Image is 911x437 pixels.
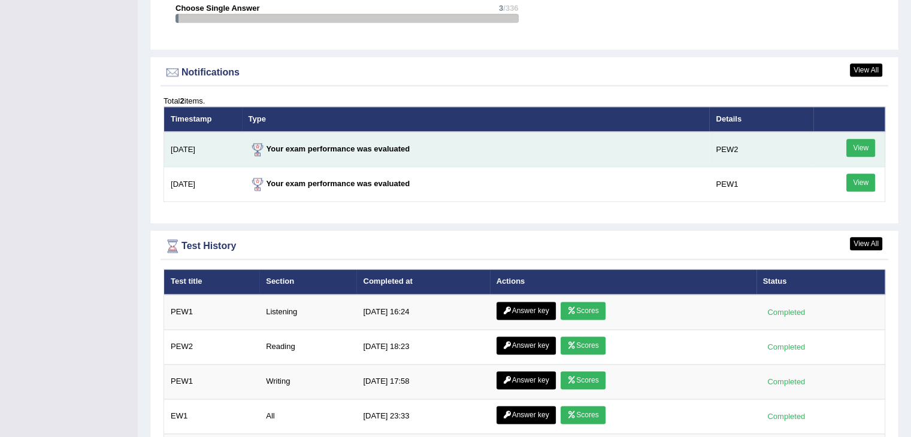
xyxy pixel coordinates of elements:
[164,269,260,295] th: Test title
[756,269,885,295] th: Status
[846,174,875,192] a: View
[763,375,810,388] div: Completed
[164,237,885,255] div: Test History
[249,144,410,153] strong: Your exam performance was evaluated
[356,269,489,295] th: Completed at
[356,364,489,399] td: [DATE] 17:58
[164,132,242,167] td: [DATE]
[846,139,875,157] a: View
[164,364,260,399] td: PEW1
[499,4,503,13] span: 3
[497,406,556,424] a: Answer key
[497,302,556,320] a: Answer key
[164,63,885,81] div: Notifications
[763,341,810,353] div: Completed
[490,269,756,295] th: Actions
[164,295,260,330] td: PEW1
[175,4,259,13] strong: Choose Single Answer
[356,329,489,364] td: [DATE] 18:23
[164,95,885,107] div: Total items.
[259,399,356,433] td: All
[763,306,810,318] div: Completed
[561,336,605,354] a: Scores
[709,167,813,202] td: PEW1
[709,107,813,132] th: Details
[259,329,356,364] td: Reading
[164,107,242,132] th: Timestamp
[259,269,356,295] th: Section
[249,179,410,188] strong: Your exam performance was evaluated
[763,410,810,423] div: Completed
[709,132,813,167] td: PEW2
[497,371,556,389] a: Answer key
[242,107,710,132] th: Type
[561,302,605,320] a: Scores
[164,399,260,433] td: EW1
[497,336,556,354] a: Answer key
[164,329,260,364] td: PEW2
[503,4,518,13] span: /336
[259,364,356,399] td: Writing
[356,295,489,330] td: [DATE] 16:24
[561,371,605,389] a: Scores
[561,406,605,424] a: Scores
[164,167,242,202] td: [DATE]
[850,63,882,77] a: View All
[180,96,184,105] b: 2
[259,295,356,330] td: Listening
[356,399,489,433] td: [DATE] 23:33
[850,237,882,250] a: View All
